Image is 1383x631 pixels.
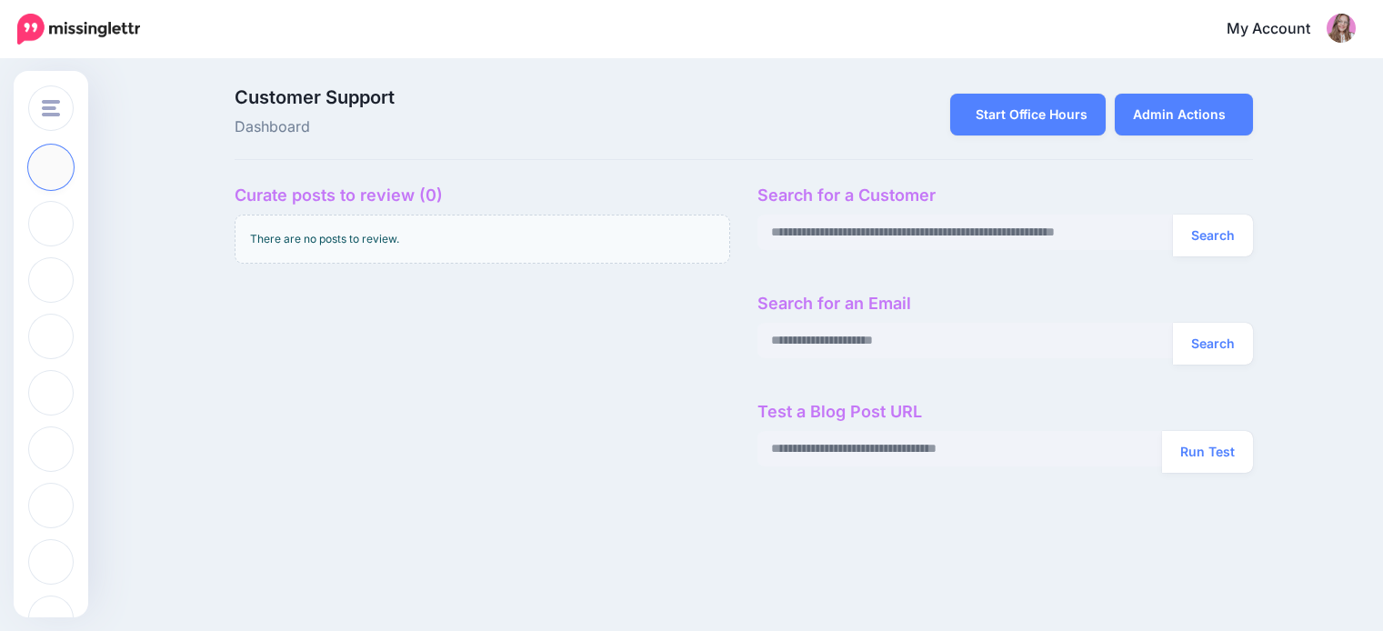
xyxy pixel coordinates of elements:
[1173,215,1253,256] button: Search
[950,94,1106,135] a: Start Office Hours
[757,294,1253,314] h4: Search for an Email
[235,115,905,139] span: Dashboard
[1208,7,1356,52] a: My Account
[235,185,730,205] h4: Curate posts to review (0)
[1173,323,1253,365] button: Search
[757,402,1253,422] h4: Test a Blog Post URL
[42,100,60,116] img: menu.png
[235,215,730,264] div: There are no posts to review.
[1115,94,1253,135] a: Admin Actions
[235,88,905,106] span: Customer Support
[17,14,140,45] img: Missinglettr
[1162,431,1253,473] button: Run Test
[757,185,1253,205] h4: Search for a Customer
